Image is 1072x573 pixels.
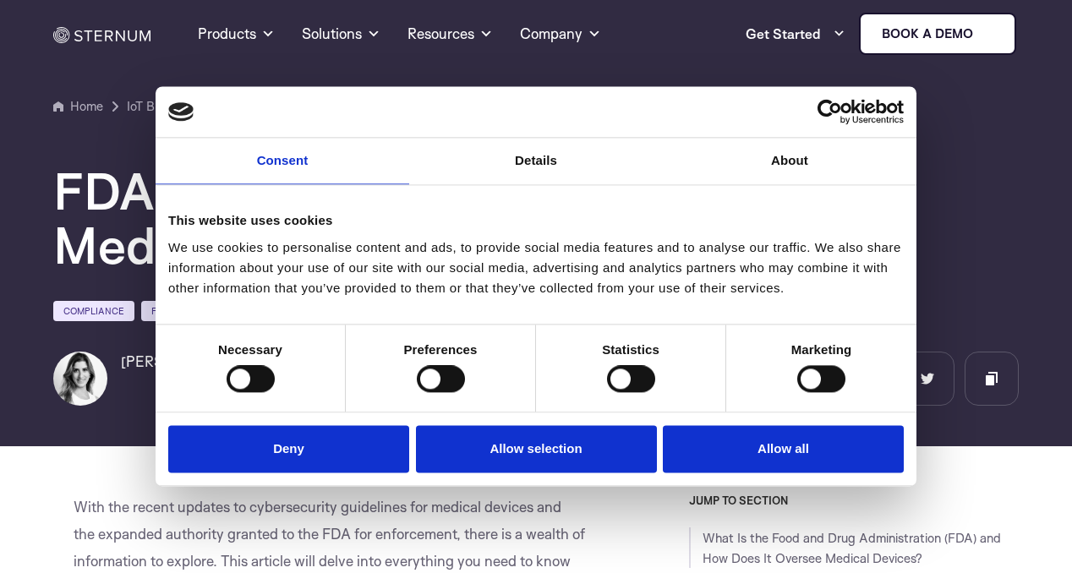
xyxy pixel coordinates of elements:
[404,342,478,357] strong: Preferences
[168,425,409,473] button: Deny
[756,99,904,124] a: Usercentrics Cookiebot - opens in a new window
[53,164,1018,272] h1: FDA Cybersecurity Guidelines for Medical Devices: 2024 Guide
[302,3,380,64] a: Solutions
[121,352,240,372] h6: [PERSON_NAME]
[980,27,993,41] img: sternum iot
[127,96,172,117] a: IoT Blog
[409,138,663,184] a: Details
[602,342,659,357] strong: Statistics
[53,301,134,321] a: Compliance
[53,96,103,117] a: Home
[53,352,107,406] img: Shlomit Cymbalista
[141,301,236,321] a: Fundamentals
[746,17,845,51] a: Get Started
[156,138,409,184] a: Consent
[663,138,916,184] a: About
[218,342,282,357] strong: Necessary
[416,425,657,473] button: Allow selection
[791,342,852,357] strong: Marketing
[520,3,601,64] a: Company
[407,3,493,64] a: Resources
[663,425,904,473] button: Allow all
[168,102,194,121] img: logo
[168,210,904,231] div: This website uses cookies
[689,494,1018,507] h3: JUMP TO SECTION
[703,530,1001,566] a: What Is the Food and Drug Administration (FDA) and How Does It Oversee Medical Devices?
[198,3,275,64] a: Products
[168,237,904,298] div: We use cookies to personalise content and ads, to provide social media features and to analyse ou...
[859,13,1016,55] a: Book a demo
